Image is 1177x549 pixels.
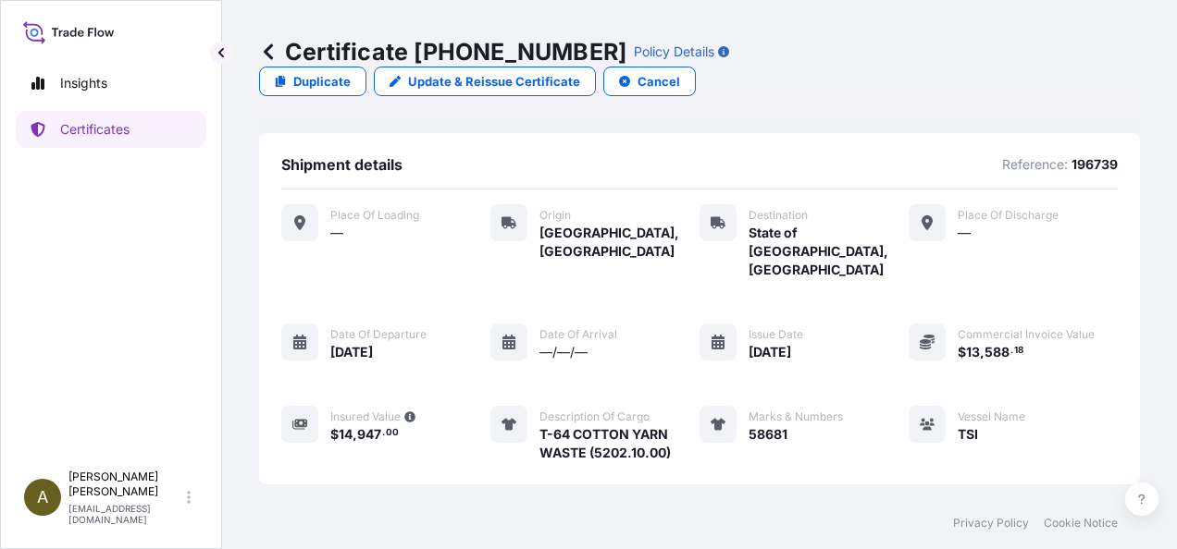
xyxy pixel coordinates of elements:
span: $ [330,428,339,441]
span: TSI [958,425,978,444]
a: Insights [16,65,206,102]
p: Insights [60,74,107,92]
span: , [980,346,985,359]
span: $ [958,346,966,359]
a: Update & Reissue Certificate [374,67,596,96]
span: Commercial Invoice Value [958,327,1095,342]
span: 58681 [749,425,787,444]
span: [GEOGRAPHIC_DATA], [GEOGRAPHIC_DATA] [539,224,700,261]
a: Cookie Notice [1044,516,1118,531]
span: Vessel Name [958,409,1025,424]
p: Reference: [1002,155,1068,174]
span: Shipment details [281,155,403,174]
span: 13 [966,346,980,359]
p: [PERSON_NAME] [PERSON_NAME] [68,470,183,499]
span: T-64 COTTON YARN WASTE (5202.10.00) [539,425,700,462]
span: Destination [749,208,808,223]
a: Certificates [16,111,206,148]
p: Cancel [638,72,680,91]
span: Origin [539,208,571,223]
span: 00 [386,430,399,436]
span: 588 [985,346,1010,359]
span: [DATE] [749,343,791,361]
span: [DATE] [330,343,373,361]
span: Description of cargo [539,409,650,424]
span: . [382,430,385,436]
span: . [1010,348,1013,354]
span: Place of Loading [330,208,419,223]
span: State of [GEOGRAPHIC_DATA], [GEOGRAPHIC_DATA] [749,224,909,279]
p: 196739 [1072,155,1118,174]
button: Cancel [603,67,696,96]
span: — [958,224,971,242]
span: Place of discharge [958,208,1059,223]
p: Update & Reissue Certificate [408,72,580,91]
span: —/—/— [539,343,588,361]
span: A [37,488,48,506]
span: 947 [357,428,381,441]
span: , [353,428,357,441]
span: Insured Value [330,409,401,424]
span: 14 [339,428,353,441]
span: Issue Date [749,327,803,342]
span: 18 [1014,348,1023,354]
span: — [330,224,343,242]
a: Privacy Policy [953,516,1029,531]
p: Duplicate [293,72,351,91]
span: Date of departure [330,327,427,342]
p: Certificate [PHONE_NUMBER] [259,37,626,67]
p: Certificates [60,120,130,139]
span: Marks & Numbers [749,409,843,424]
p: [EMAIL_ADDRESS][DOMAIN_NAME] [68,503,183,525]
span: Date of arrival [539,327,617,342]
p: Policy Details [634,43,714,61]
a: Duplicate [259,67,366,96]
